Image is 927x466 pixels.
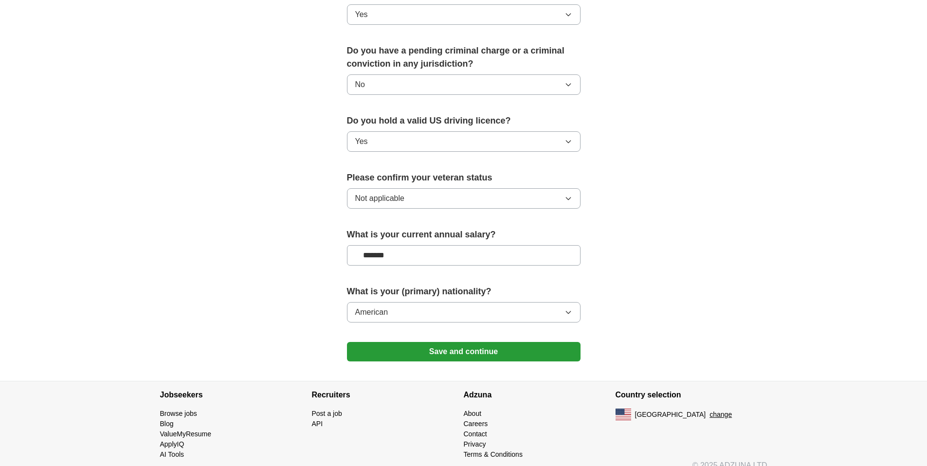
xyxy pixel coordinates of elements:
button: Yes [347,131,581,152]
label: What is your (primary) nationality? [347,285,581,298]
button: Not applicable [347,188,581,209]
a: AI Tools [160,450,184,458]
h4: Country selection [616,381,767,409]
a: Terms & Conditions [464,450,523,458]
a: Blog [160,420,174,428]
button: Yes [347,4,581,25]
button: change [709,410,732,420]
span: American [355,306,388,318]
a: Careers [464,420,488,428]
button: Save and continue [347,342,581,361]
span: Yes [355,136,368,147]
a: About [464,410,482,417]
label: Do you have a pending criminal charge or a criminal conviction in any jurisdiction? [347,44,581,71]
label: Please confirm your veteran status [347,171,581,184]
a: Post a job [312,410,342,417]
span: [GEOGRAPHIC_DATA] [635,410,706,420]
img: US flag [616,409,631,420]
span: Yes [355,9,368,20]
a: API [312,420,323,428]
a: ValueMyResume [160,430,212,438]
button: American [347,302,581,323]
a: Privacy [464,440,486,448]
label: What is your current annual salary? [347,228,581,241]
label: Do you hold a valid US driving licence? [347,114,581,127]
button: No [347,74,581,95]
a: Contact [464,430,487,438]
a: Browse jobs [160,410,197,417]
span: Not applicable [355,193,404,204]
a: ApplyIQ [160,440,184,448]
span: No [355,79,365,90]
